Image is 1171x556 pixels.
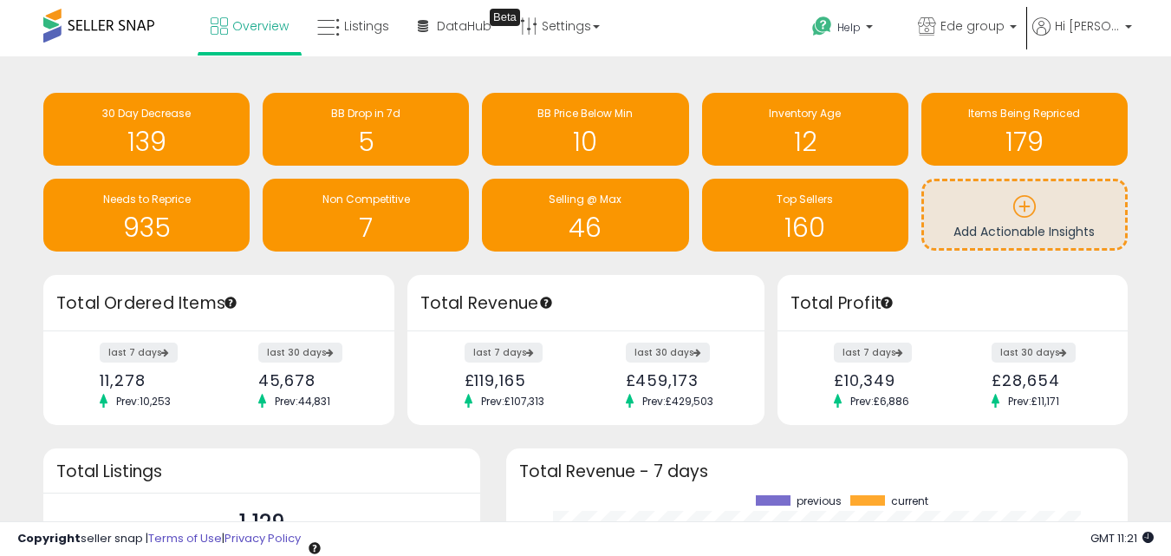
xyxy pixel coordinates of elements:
a: Items Being Repriced 179 [921,93,1128,166]
span: Prev: 10,253 [107,394,179,409]
span: 30 Day Decrease [102,106,191,121]
span: Non Competitive [322,192,410,206]
a: BB Drop in 7d 5 [263,93,469,166]
i: Get Help [811,16,833,37]
strong: Copyright [17,530,81,546]
div: Tooltip anchor [490,9,520,26]
div: Tooltip anchor [307,540,322,556]
a: 30 Day Decrease 139 [43,93,250,166]
h1: 10 [491,128,680,156]
span: Help [837,20,861,35]
span: Prev: 44,831 [266,394,339,409]
a: Terms of Use [148,530,222,546]
a: Hi [PERSON_NAME] [1032,17,1132,56]
span: Needs to Reprice [103,192,191,206]
span: BB Drop in 7d [331,106,400,121]
h1: 46 [491,213,680,242]
label: last 30 days [258,343,342,363]
a: Needs to Reprice 935 [43,179,250,252]
div: seller snap | | [17,531,301,547]
span: DataHub [437,17,491,35]
a: BB Price Below Min 10 [482,93,688,166]
div: £28,654 [992,371,1097,389]
p: 1,129 [216,507,307,540]
span: BB Price Below Min [537,106,633,121]
span: Inventory Age [769,106,841,121]
a: Selling @ Max 46 [482,179,688,252]
h1: 5 [271,128,460,156]
a: Add Actionable Insights [924,181,1125,248]
div: £10,349 [834,371,940,389]
h1: 12 [711,128,900,156]
span: 2025-09-11 11:21 GMT [1090,530,1154,546]
span: Ede group [940,17,1005,35]
a: Non Competitive 7 [263,179,469,252]
h1: 160 [711,213,900,242]
span: Prev: £6,886 [842,394,918,409]
label: last 7 days [100,343,178,363]
span: Hi [PERSON_NAME] [1055,17,1120,35]
span: Prev: £107,313 [472,394,553,409]
span: Selling @ Max [549,192,621,206]
span: Listings [344,17,389,35]
div: 11,278 [100,371,205,389]
span: Add Actionable Insights [953,223,1095,240]
h3: Total Listings [56,465,467,478]
h3: Total Ordered Items [56,291,381,316]
label: last 7 days [834,343,912,363]
a: Inventory Age 12 [702,93,908,166]
h3: Total Revenue - 7 days [519,465,1115,478]
div: £459,173 [626,371,734,389]
span: Overview [232,17,289,35]
label: last 30 days [626,343,710,363]
div: Tooltip anchor [538,295,554,311]
a: Top Sellers 160 [702,179,908,252]
span: Top Sellers [777,192,833,206]
h3: Total Profit [790,291,1116,316]
label: last 7 days [465,343,543,363]
h1: 935 [52,213,241,242]
a: Help [798,3,902,56]
h3: Total Revenue [420,291,751,316]
span: Prev: £11,171 [999,394,1068,409]
div: Tooltip anchor [223,295,238,311]
span: Prev: £429,503 [634,394,722,409]
span: previous [797,495,842,507]
label: last 30 days [992,343,1076,363]
span: current [891,495,928,507]
span: Items Being Repriced [968,106,1080,121]
div: Tooltip anchor [879,295,895,311]
div: £119,165 [465,371,573,389]
h1: 7 [271,213,460,242]
h1: 179 [930,128,1119,156]
h1: 139 [52,128,241,156]
div: 45,678 [258,371,364,389]
a: Privacy Policy [224,530,301,546]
